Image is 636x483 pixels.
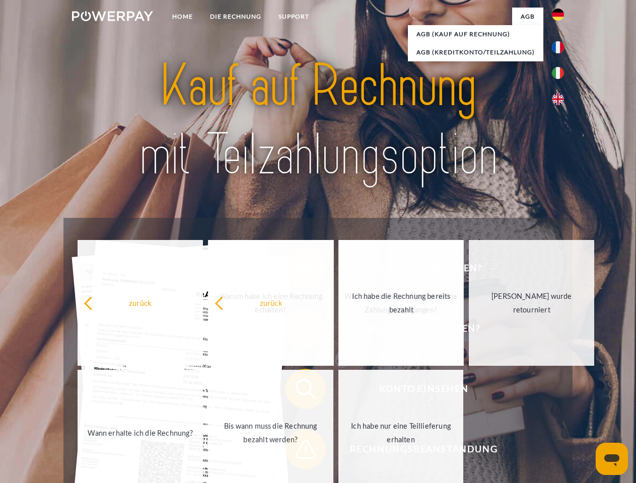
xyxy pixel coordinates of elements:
[475,289,588,316] div: [PERSON_NAME] wurde retourniert
[552,93,564,105] img: en
[344,419,458,446] div: Ich habe nur eine Teillieferung erhalten
[84,296,197,309] div: zurück
[84,426,197,439] div: Wann erhalte ich die Rechnung?
[214,419,327,446] div: Bis wann muss die Rechnung bezahlt werden?
[552,41,564,53] img: fr
[552,67,564,79] img: it
[96,48,540,193] img: title-powerpay_de.svg
[215,296,328,309] div: zurück
[512,8,543,26] a: agb
[270,8,318,26] a: SUPPORT
[72,11,153,21] img: logo-powerpay-white.svg
[596,443,628,475] iframe: Schaltfläche zum Öffnen des Messaging-Fensters
[552,9,564,21] img: de
[408,43,543,61] a: AGB (Kreditkonto/Teilzahlung)
[164,8,201,26] a: Home
[201,8,270,26] a: DIE RECHNUNG
[345,289,458,316] div: Ich habe die Rechnung bereits bezahlt
[408,25,543,43] a: AGB (Kauf auf Rechnung)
